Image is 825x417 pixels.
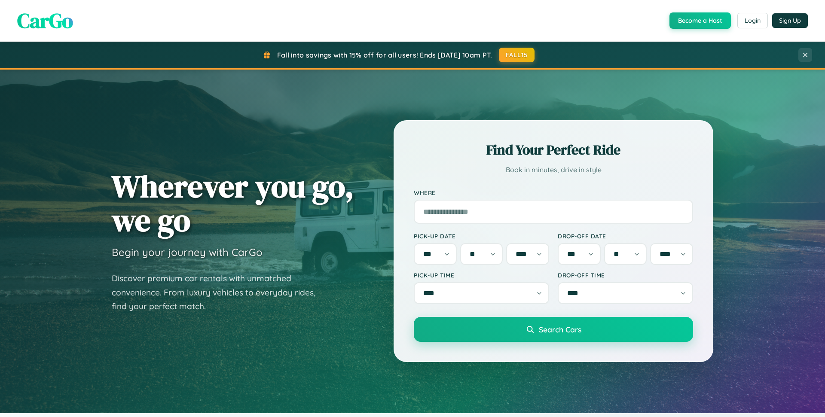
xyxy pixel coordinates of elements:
[112,169,354,237] h1: Wherever you go, we go
[414,189,693,196] label: Where
[414,140,693,159] h2: Find Your Perfect Ride
[558,232,693,240] label: Drop-off Date
[414,317,693,342] button: Search Cars
[669,12,731,29] button: Become a Host
[737,13,768,28] button: Login
[499,48,535,62] button: FALL15
[112,271,327,314] p: Discover premium car rentals with unmatched convenience. From luxury vehicles to everyday rides, ...
[414,232,549,240] label: Pick-up Date
[772,13,808,28] button: Sign Up
[539,325,581,334] span: Search Cars
[414,271,549,279] label: Pick-up Time
[277,51,492,59] span: Fall into savings with 15% off for all users! Ends [DATE] 10am PT.
[17,6,73,35] span: CarGo
[414,164,693,176] p: Book in minutes, drive in style
[558,271,693,279] label: Drop-off Time
[112,246,263,259] h3: Begin your journey with CarGo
